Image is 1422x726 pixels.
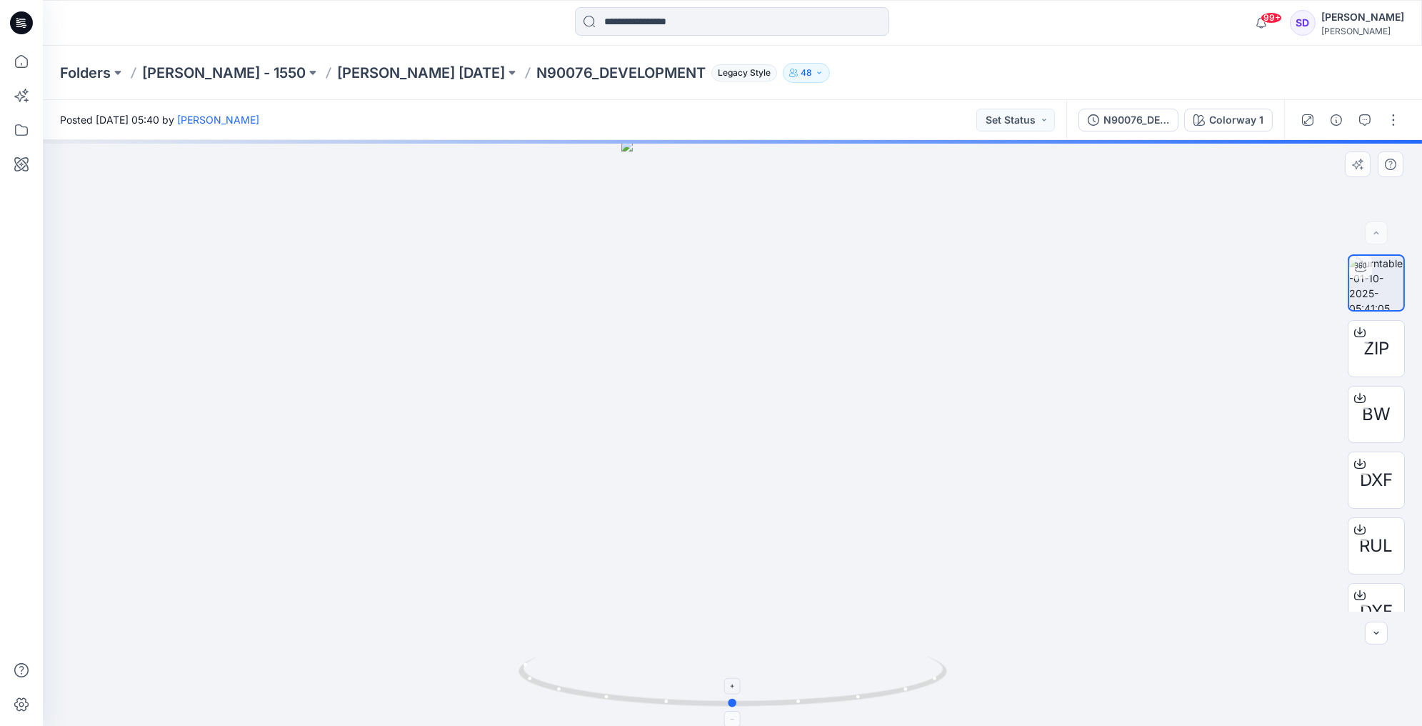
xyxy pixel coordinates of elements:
button: N90076_DEVELOPMENT [1078,109,1178,131]
div: N90076_DEVELOPMENT [1103,112,1169,128]
p: N90076_DEVELOPMENT [536,63,706,83]
a: [PERSON_NAME] [DATE] [337,63,505,83]
span: ZIP [1363,336,1389,362]
img: turntable-01-10-2025-05:41:05 [1349,256,1403,310]
button: Colorway 1 [1184,109,1273,131]
span: Legacy Style [711,64,777,81]
div: SD [1290,10,1316,36]
a: Folders [60,63,111,83]
a: [PERSON_NAME] - 1550 [142,63,306,83]
button: 48 [783,63,830,83]
div: [PERSON_NAME] [1321,9,1404,26]
span: 99+ [1261,12,1282,24]
div: [PERSON_NAME] [1321,26,1404,36]
div: Colorway 1 [1209,112,1263,128]
span: RUL [1360,533,1393,559]
span: Posted [DATE] 05:40 by [60,112,259,127]
span: DXF [1360,599,1393,625]
span: DXF [1360,467,1393,493]
span: BW [1362,402,1391,427]
a: [PERSON_NAME] [177,114,259,126]
button: Details [1325,109,1348,131]
button: Legacy Style [706,63,777,83]
p: 48 [801,65,812,81]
